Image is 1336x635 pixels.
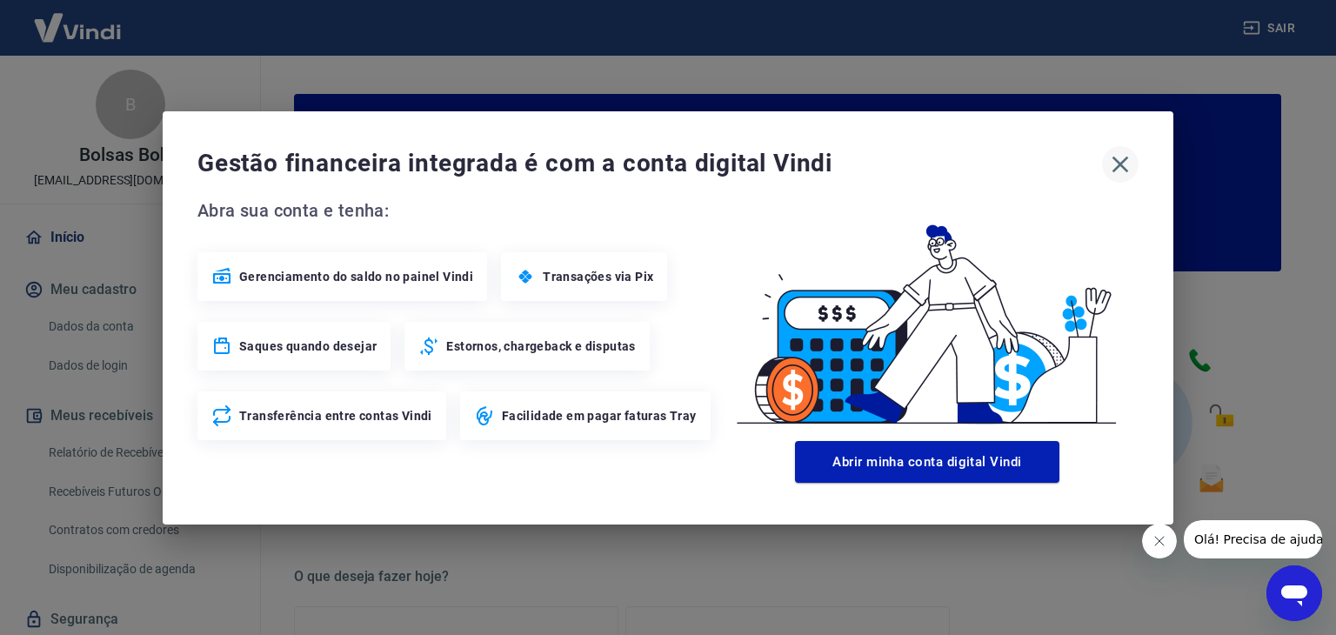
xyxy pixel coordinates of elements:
img: Good Billing [716,197,1139,434]
span: Transferência entre contas Vindi [239,407,432,424]
span: Abra sua conta e tenha: [197,197,716,224]
iframe: Mensagem da empresa [1184,520,1322,558]
span: Transações via Pix [543,268,653,285]
span: Olá! Precisa de ajuda? [10,12,146,26]
span: Gestão financeira integrada é com a conta digital Vindi [197,146,1102,181]
span: Saques quando desejar [239,338,377,355]
span: Estornos, chargeback e disputas [446,338,635,355]
span: Facilidade em pagar faturas Tray [502,407,697,424]
span: Gerenciamento do saldo no painel Vindi [239,268,473,285]
iframe: Botão para abrir a janela de mensagens [1266,565,1322,621]
iframe: Fechar mensagem [1142,524,1177,558]
button: Abrir minha conta digital Vindi [795,441,1059,483]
